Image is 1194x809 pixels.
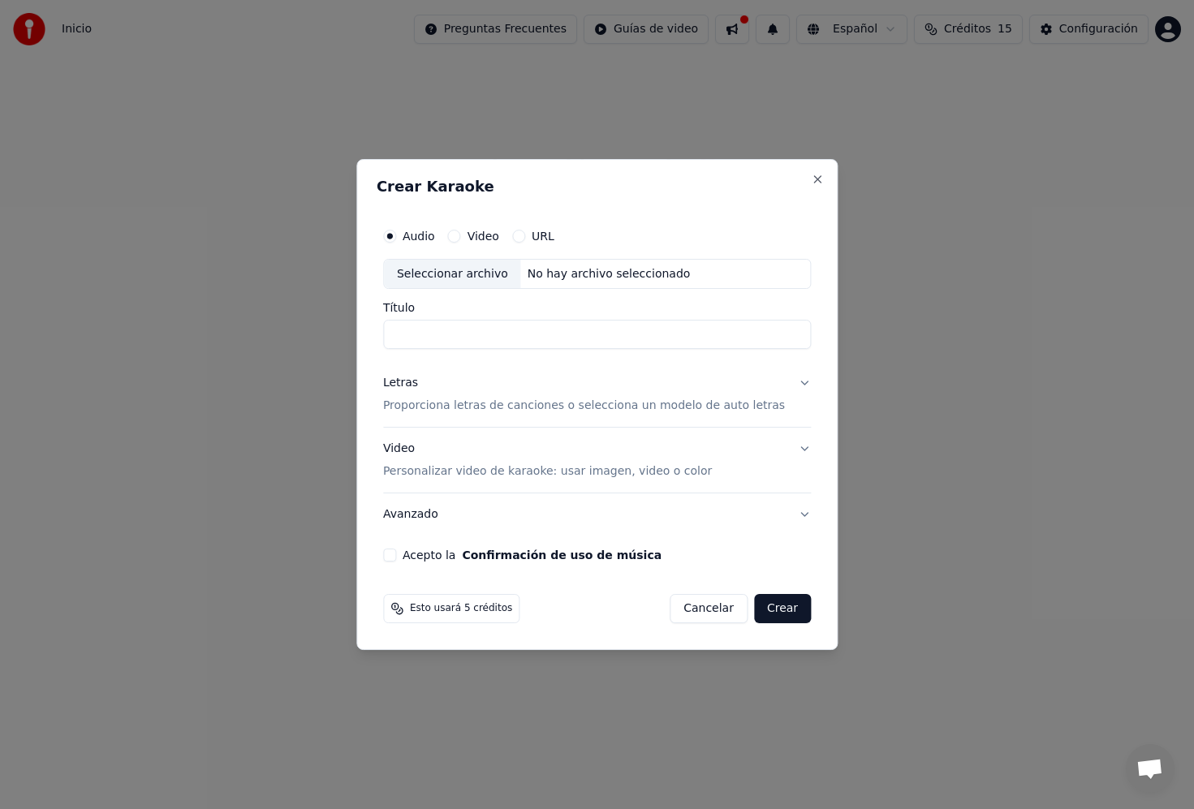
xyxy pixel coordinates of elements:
p: Proporciona letras de canciones o selecciona un modelo de auto letras [383,398,785,415]
span: Esto usará 5 créditos [410,602,512,615]
label: Acepto la [403,549,662,561]
div: No hay archivo seleccionado [521,266,697,282]
h2: Crear Karaoke [377,179,817,194]
button: VideoPersonalizar video de karaoke: usar imagen, video o color [383,428,811,493]
button: Crear [754,594,811,623]
div: Letras [383,376,418,392]
label: Video [468,230,499,242]
button: Cancelar [670,594,748,623]
label: URL [532,230,554,242]
label: Título [383,303,811,314]
button: Acepto la [462,549,662,561]
p: Personalizar video de karaoke: usar imagen, video o color [383,463,712,480]
button: LetrasProporciona letras de canciones o selecciona un modelo de auto letras [383,363,811,428]
div: Seleccionar archivo [384,260,521,289]
div: Video [383,441,712,480]
label: Audio [403,230,435,242]
button: Avanzado [383,493,811,536]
